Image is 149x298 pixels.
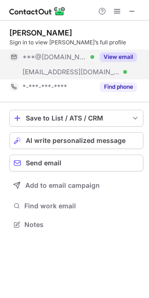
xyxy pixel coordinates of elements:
[24,202,140,210] span: Find work email
[9,132,143,149] button: AI write personalized message
[24,220,140,229] span: Notes
[9,218,143,231] button: Notes
[9,110,143,127] button: save-profile-one-click
[100,82,137,92] button: Reveal Button
[22,53,87,61] span: ***@[DOMAIN_NAME]
[9,6,66,17] img: ContactOut v5.3.10
[22,68,120,76] span: [EMAIL_ADDRESS][DOMAIN_NAME]
[26,114,127,122] div: Save to List / ATS / CRM
[9,28,72,37] div: [PERSON_NAME]
[26,159,61,167] span: Send email
[9,38,143,47] div: Sign in to view [PERSON_NAME]’s full profile
[9,177,143,194] button: Add to email campaign
[100,52,137,62] button: Reveal Button
[26,137,126,144] span: AI write personalized message
[9,155,143,171] button: Send email
[25,182,100,189] span: Add to email campaign
[9,199,143,213] button: Find work email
